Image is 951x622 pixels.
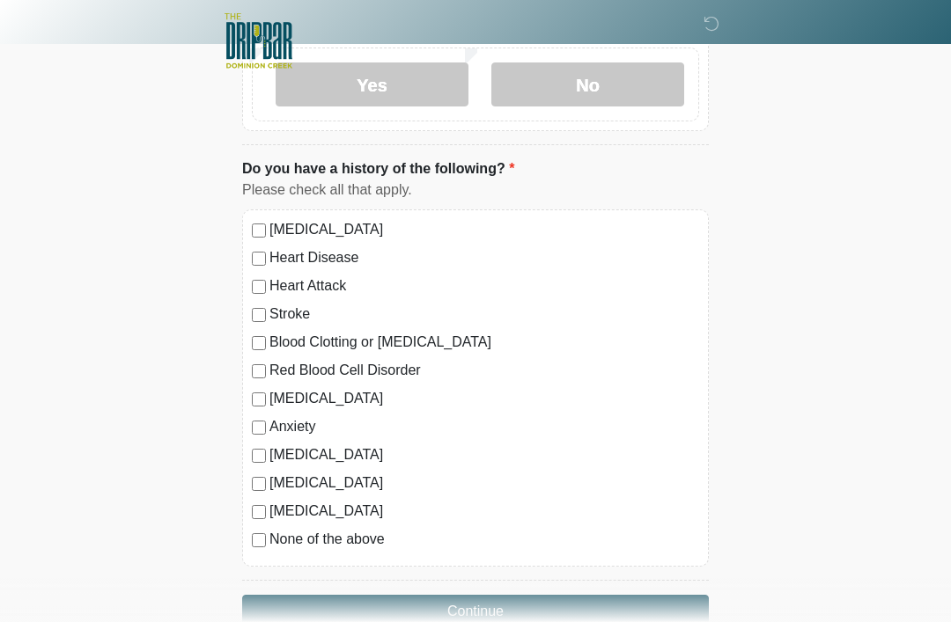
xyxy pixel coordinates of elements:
label: [MEDICAL_DATA] [269,388,699,409]
div: Please check all that apply. [242,179,709,201]
label: Do you have a history of the following? [242,158,514,179]
label: [MEDICAL_DATA] [269,219,699,240]
label: [MEDICAL_DATA] [269,501,699,522]
input: Heart Attack [252,280,266,294]
input: [MEDICAL_DATA] [252,392,266,406]
input: Anxiety [252,421,266,435]
label: Anxiety [269,416,699,437]
input: Heart Disease [252,252,266,266]
label: Heart Disease [269,247,699,268]
input: [MEDICAL_DATA] [252,223,266,238]
input: Stroke [252,308,266,322]
input: Blood Clotting or [MEDICAL_DATA] [252,336,266,350]
label: Red Blood Cell Disorder [269,360,699,381]
input: [MEDICAL_DATA] [252,505,266,519]
label: [MEDICAL_DATA] [269,472,699,494]
label: Heart Attack [269,275,699,296]
label: [MEDICAL_DATA] [269,444,699,465]
input: None of the above [252,533,266,547]
img: The DRIPBaR - San Antonio Dominion Creek Logo [225,13,292,71]
input: [MEDICAL_DATA] [252,449,266,463]
label: Stroke [269,304,699,325]
input: Red Blood Cell Disorder [252,364,266,378]
label: None of the above [269,529,699,550]
input: [MEDICAL_DATA] [252,477,266,491]
label: Yes [276,62,468,106]
label: Blood Clotting or [MEDICAL_DATA] [269,332,699,353]
label: No [491,62,684,106]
